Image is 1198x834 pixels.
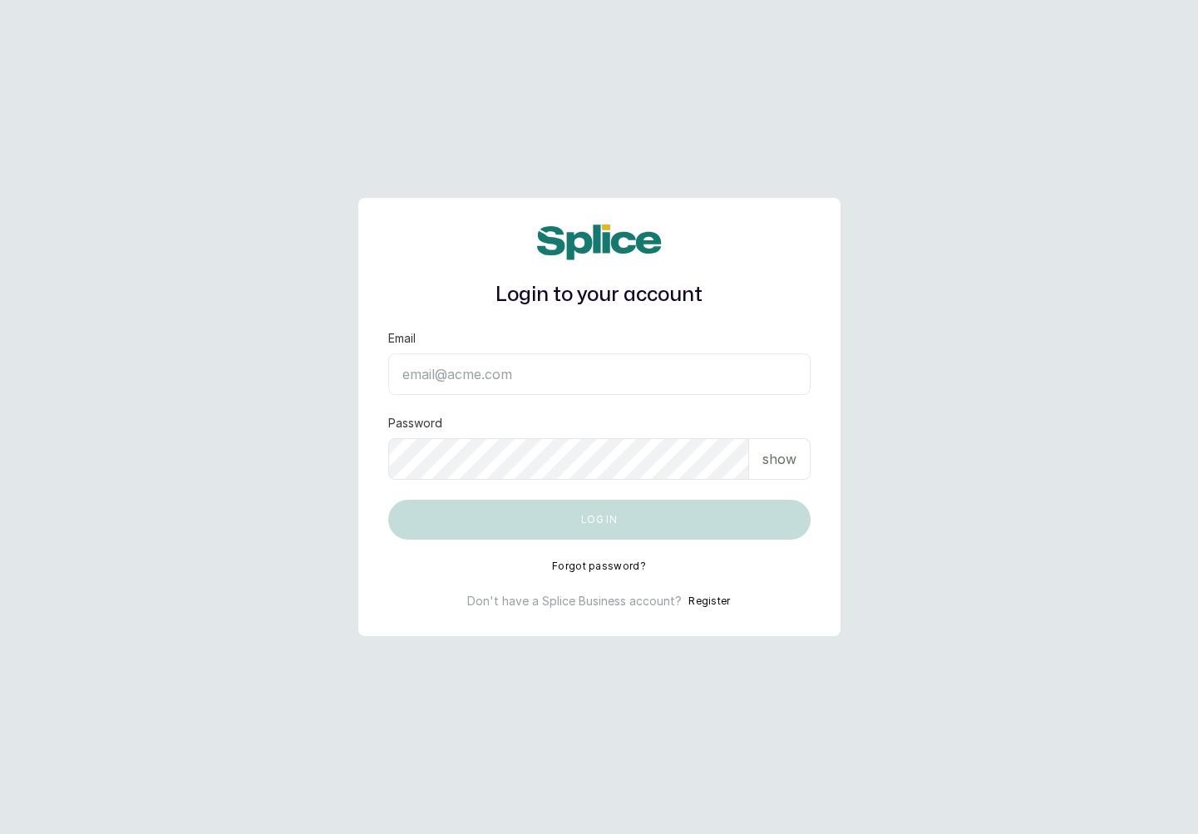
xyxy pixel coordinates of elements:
button: Forgot password? [552,560,646,573]
h1: Login to your account [388,280,811,310]
input: email@acme.com [388,353,811,395]
p: show [762,449,796,469]
p: Don't have a Splice Business account? [467,593,682,609]
label: Email [388,330,416,347]
button: Register [688,593,730,609]
button: Log in [388,500,811,540]
label: Password [388,415,442,432]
